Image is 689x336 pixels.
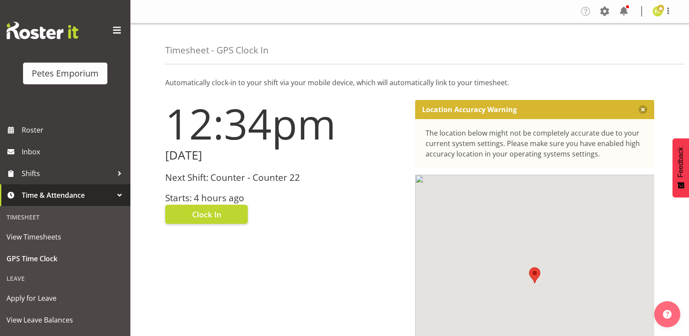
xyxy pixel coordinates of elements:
a: View Leave Balances [2,309,128,331]
span: Apply for Leave [7,292,124,305]
h3: Next Shift: Counter - Counter 22 [165,173,405,183]
span: GPS Time Clock [7,252,124,265]
img: help-xxl-2.png [663,310,672,319]
span: Time & Attendance [22,189,113,202]
h1: 12:34pm [165,100,405,147]
h4: Timesheet - GPS Clock In [165,45,269,55]
p: Automatically clock-in to your shift via your mobile device, which will automatically link to you... [165,77,654,88]
a: Apply for Leave [2,287,128,309]
span: Feedback [677,147,685,177]
a: GPS Time Clock [2,248,128,269]
button: Close message [639,105,647,114]
span: Clock In [192,209,221,220]
h3: Starts: 4 hours ago [165,193,405,203]
div: The location below might not be completely accurate due to your current system settings. Please m... [426,128,644,159]
div: Timesheet [2,208,128,226]
img: Rosterit website logo [7,22,78,39]
span: Roster [22,123,126,136]
button: Feedback - Show survey [672,138,689,197]
span: View Timesheets [7,230,124,243]
div: Leave [2,269,128,287]
h2: [DATE] [165,149,405,162]
img: emma-croft7499.jpg [652,6,663,17]
span: View Leave Balances [7,313,124,326]
button: Clock In [165,205,248,224]
span: Shifts [22,167,113,180]
span: Inbox [22,145,126,158]
a: View Timesheets [2,226,128,248]
p: Location Accuracy Warning [422,105,517,114]
div: Petes Emporium [32,67,99,80]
